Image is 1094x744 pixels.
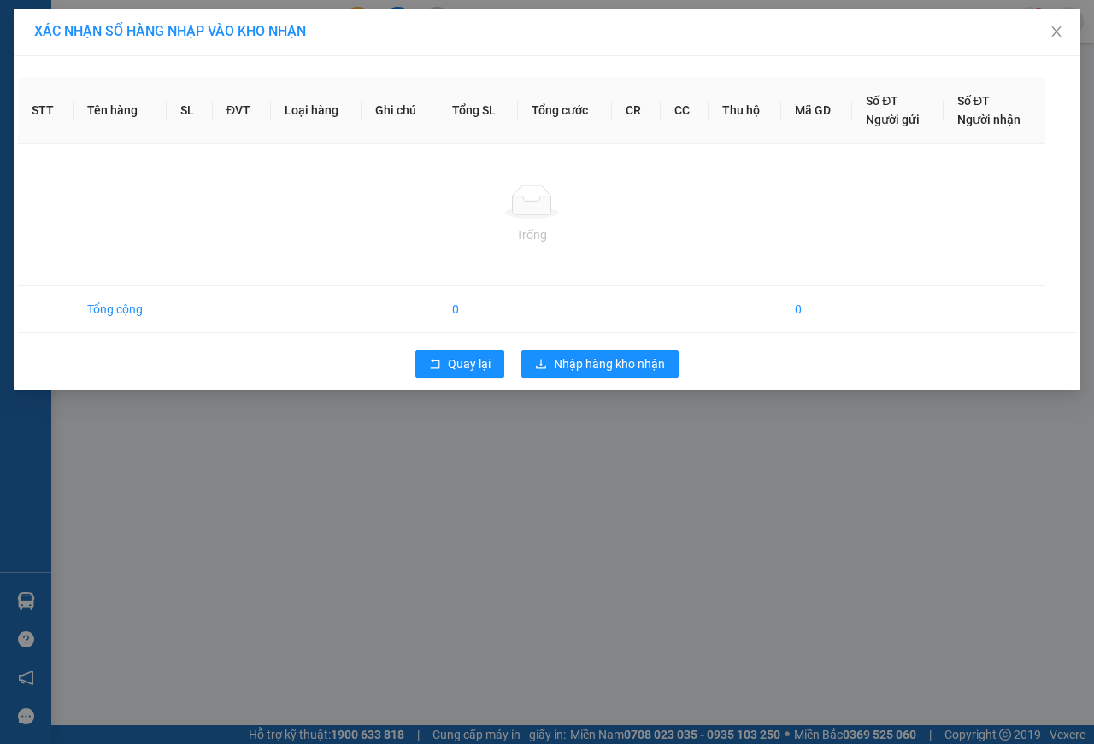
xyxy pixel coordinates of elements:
span: Người gửi [866,113,920,126]
span: VPMC1210250005 [85,108,182,121]
td: 0 [438,286,518,333]
th: Tổng cước [518,78,612,144]
span: 10:32:47 [DATE] [38,124,104,134]
span: Hotline: 19001152 [135,76,209,86]
strong: ĐỒNG PHƯỚC [135,9,234,24]
th: CC [661,78,709,144]
span: download [535,358,547,372]
span: Người nhận [957,113,1020,126]
th: Tổng SL [438,78,518,144]
span: Quay lại [448,354,491,373]
th: Tên hàng [74,78,167,144]
span: 01 Võ Văn Truyện, KP.1, Phường 2 [135,51,235,73]
button: Close [1032,9,1080,56]
span: close [1050,25,1063,38]
th: Thu hộ [709,78,781,144]
span: rollback [429,358,441,372]
span: In ngày: [5,124,104,134]
span: ----------------------------------------- [46,92,209,106]
div: Trống [32,226,1032,244]
th: Mã GD [781,78,852,144]
button: rollbackQuay lại [415,350,504,378]
img: logo [6,10,82,85]
span: Số ĐT [957,94,990,108]
span: XÁC NHẬN SỐ HÀNG NHẬP VÀO KHO NHẬN [34,23,306,39]
td: Tổng cộng [74,286,167,333]
th: STT [18,78,74,144]
th: SL [167,78,213,144]
span: [PERSON_NAME]: [5,110,181,120]
span: Bến xe [GEOGRAPHIC_DATA] [135,27,230,49]
span: Nhập hàng kho nhận [554,354,665,373]
th: CR [612,78,660,144]
th: Ghi chú [362,78,438,144]
th: Loại hàng [271,78,362,144]
span: Số ĐT [866,94,898,108]
th: ĐVT [213,78,271,144]
td: 0 [781,286,852,333]
button: downloadNhập hàng kho nhận [521,350,679,378]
